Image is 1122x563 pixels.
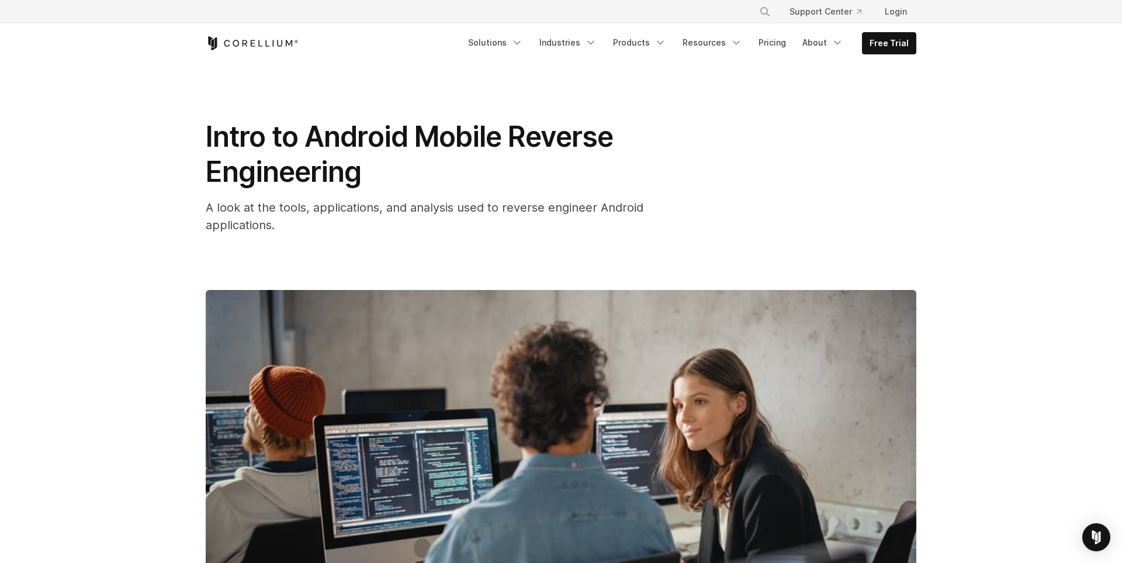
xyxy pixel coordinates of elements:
[206,201,643,232] span: A look at the tools, applications, and analysis used to reverse engineer Android applications.
[206,119,613,189] span: Intro to Android Mobile Reverse Engineering
[863,33,916,54] a: Free Trial
[754,1,775,22] button: Search
[745,1,916,22] div: Navigation Menu
[461,32,916,54] div: Navigation Menu
[461,32,530,53] a: Solutions
[795,32,850,53] a: About
[676,32,749,53] a: Resources
[875,1,916,22] a: Login
[206,36,299,50] a: Corellium Home
[752,32,793,53] a: Pricing
[1082,523,1110,551] div: Open Intercom Messenger
[606,32,673,53] a: Products
[532,32,604,53] a: Industries
[780,1,871,22] a: Support Center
